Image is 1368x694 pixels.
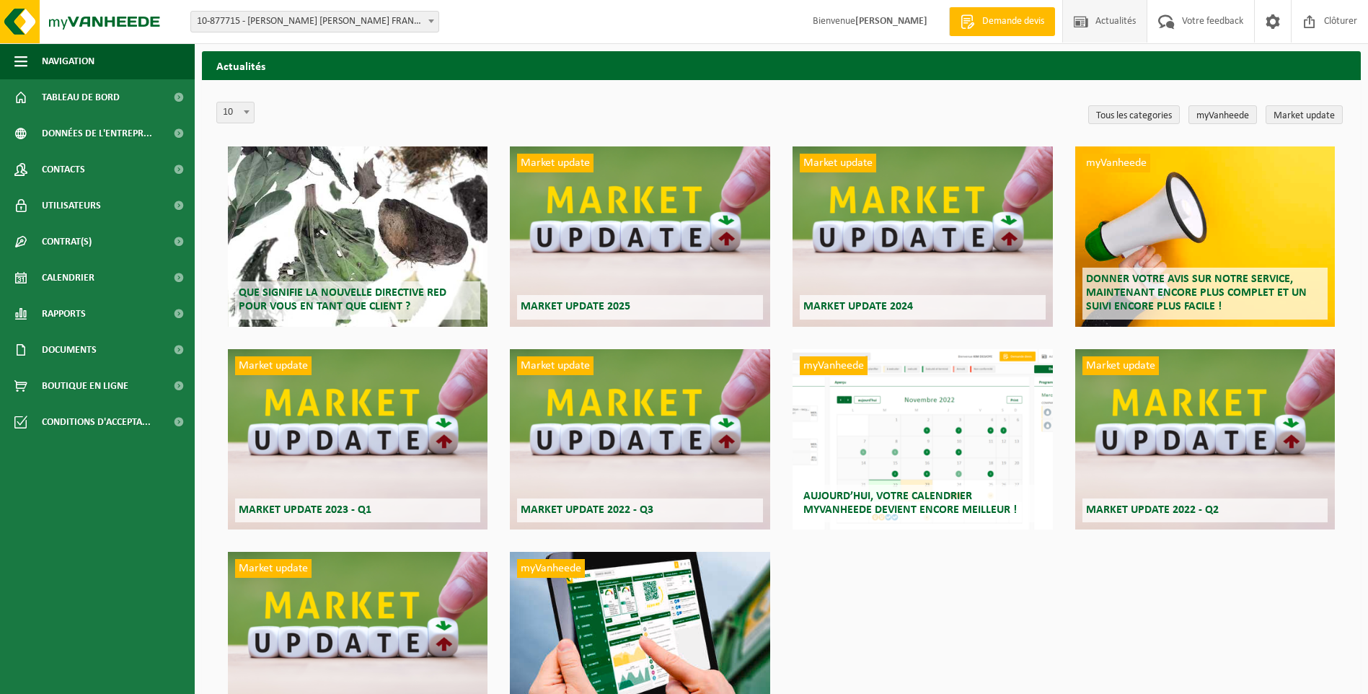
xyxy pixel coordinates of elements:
[1082,356,1159,375] span: Market update
[1188,105,1257,124] a: myVanheede
[1266,105,1343,124] a: Market update
[1075,146,1335,327] a: myVanheede Donner votre avis sur notre service, maintenant encore plus complet et un suivi encore...
[793,146,1052,327] a: Market update Market update 2024
[42,368,128,404] span: Boutique en ligne
[803,301,913,312] span: Market update 2024
[42,224,92,260] span: Contrat(s)
[228,146,487,327] a: Que signifie la nouvelle directive RED pour vous en tant que client ?
[510,349,769,530] a: Market update Market update 2022 - Q3
[190,11,439,32] span: 10-877715 - ADLER PELZER FRANCE WEST - MORNAC
[239,504,371,516] span: Market update 2023 - Q1
[949,7,1055,36] a: Demande devis
[202,51,1361,79] h2: Actualités
[521,504,653,516] span: Market update 2022 - Q3
[517,559,585,578] span: myVanheede
[1086,504,1219,516] span: Market update 2022 - Q2
[1088,105,1180,124] a: Tous les categories
[235,559,312,578] span: Market update
[42,296,86,332] span: Rapports
[521,301,630,312] span: Market update 2025
[42,43,94,79] span: Navigation
[217,102,254,123] span: 10
[42,188,101,224] span: Utilisateurs
[42,79,120,115] span: Tableau de bord
[517,356,593,375] span: Market update
[42,404,151,440] span: Conditions d'accepta...
[42,151,85,188] span: Contacts
[228,349,487,530] a: Market update Market update 2023 - Q1
[517,154,593,172] span: Market update
[979,14,1048,29] span: Demande devis
[1075,349,1335,530] a: Market update Market update 2022 - Q2
[793,349,1052,530] a: myVanheede Aujourd’hui, votre calendrier myVanheede devient encore meilleur !
[42,115,152,151] span: Données de l'entrepr...
[803,491,1017,516] span: Aujourd’hui, votre calendrier myVanheede devient encore meilleur !
[855,16,927,27] strong: [PERSON_NAME]
[510,146,769,327] a: Market update Market update 2025
[1082,154,1150,172] span: myVanheede
[42,332,97,368] span: Documents
[800,356,868,375] span: myVanheede
[800,154,876,172] span: Market update
[235,356,312,375] span: Market update
[216,102,255,123] span: 10
[191,12,438,32] span: 10-877715 - ADLER PELZER FRANCE WEST - MORNAC
[42,260,94,296] span: Calendrier
[239,287,446,312] span: Que signifie la nouvelle directive RED pour vous en tant que client ?
[1086,273,1307,312] span: Donner votre avis sur notre service, maintenant encore plus complet et un suivi encore plus facile !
